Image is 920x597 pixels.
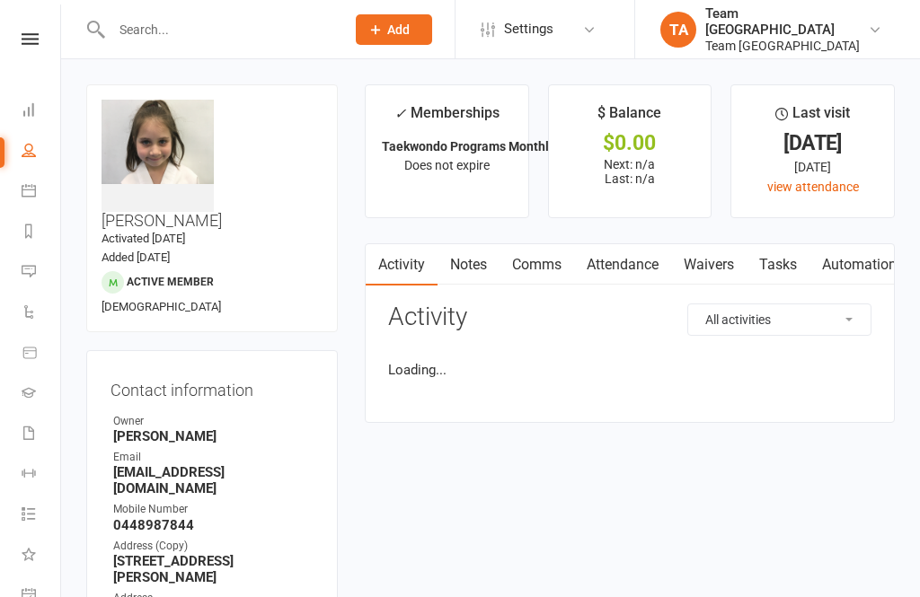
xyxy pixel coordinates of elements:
span: [DEMOGRAPHIC_DATA] [102,300,221,313]
div: [DATE] [747,134,878,153]
a: Automations [809,244,916,285]
span: Does not expire [404,158,490,172]
strong: 0448987844 [113,517,314,533]
strong: [EMAIL_ADDRESS][DOMAIN_NAME] [113,464,314,496]
a: Tasks [747,244,809,285]
div: $0.00 [565,134,695,153]
div: Owner [113,413,314,430]
strong: [STREET_ADDRESS][PERSON_NAME] [113,553,314,585]
a: Attendance [574,244,671,285]
img: image1568700509.png [102,100,214,184]
span: Add [387,22,410,37]
div: TA [660,12,696,48]
h3: [PERSON_NAME] [102,100,323,230]
a: What's New [22,536,62,576]
div: Mobile Number [113,501,314,518]
div: $ Balance [597,101,661,134]
a: People [22,132,62,172]
a: Calendar [22,172,62,213]
strong: [PERSON_NAME] [113,428,314,444]
a: Product Sales [22,334,62,374]
input: Search... [106,17,332,42]
strong: Taekwondo Programs Monthly Instalment Memb... [382,139,669,154]
time: Activated [DATE] [102,232,185,245]
div: Memberships [394,101,500,135]
div: Team [GEOGRAPHIC_DATA] [705,5,868,38]
div: Team [GEOGRAPHIC_DATA] [705,38,868,54]
p: Next: n/a Last: n/a [565,157,695,186]
a: Dashboard [22,92,62,132]
span: Settings [504,9,553,49]
div: [DATE] [747,157,878,177]
div: Last visit [775,101,850,134]
span: Active member [127,276,214,288]
i: ✓ [394,105,406,122]
li: Loading... [388,359,871,381]
time: Added [DATE] [102,250,170,264]
div: Email [113,449,314,466]
a: Waivers [671,244,747,285]
a: Reports [22,213,62,253]
a: Activity [366,244,438,285]
a: Notes [438,244,500,285]
button: Add [356,14,432,45]
a: view attendance [767,180,859,194]
h3: Contact information [111,374,314,399]
a: Comms [500,244,574,285]
h3: Activity [388,303,871,331]
div: Address (Copy) [113,538,314,555]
